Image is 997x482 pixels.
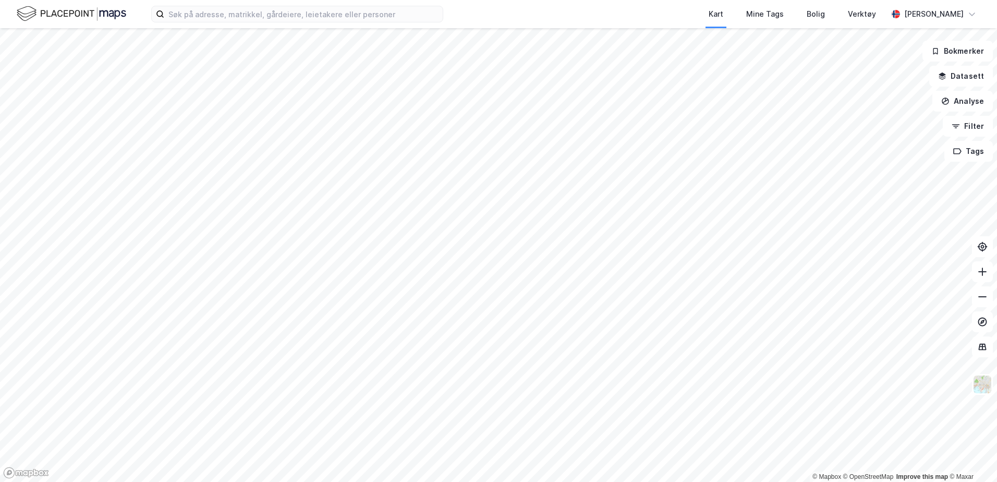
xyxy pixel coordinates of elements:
[922,41,993,62] button: Bokmerker
[972,375,992,394] img: Z
[945,432,997,482] iframe: Chat Widget
[904,8,964,20] div: [PERSON_NAME]
[943,116,993,137] button: Filter
[709,8,723,20] div: Kart
[843,473,894,480] a: OpenStreetMap
[944,141,993,162] button: Tags
[896,473,948,480] a: Improve this map
[812,473,841,480] a: Mapbox
[164,6,443,22] input: Søk på adresse, matrikkel, gårdeiere, leietakere eller personer
[746,8,784,20] div: Mine Tags
[807,8,825,20] div: Bolig
[929,66,993,87] button: Datasett
[848,8,876,20] div: Verktøy
[932,91,993,112] button: Analyse
[3,467,49,479] a: Mapbox homepage
[17,5,126,23] img: logo.f888ab2527a4732fd821a326f86c7f29.svg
